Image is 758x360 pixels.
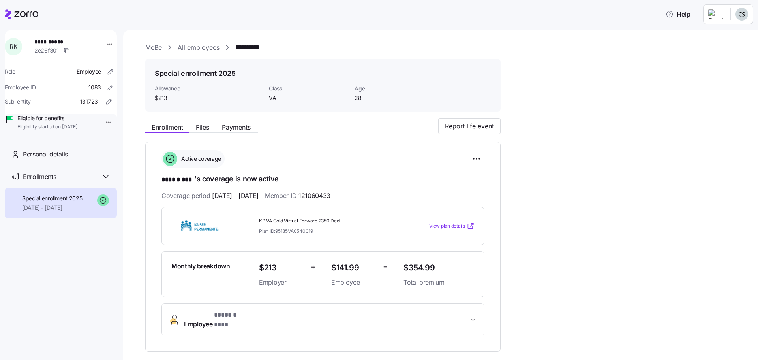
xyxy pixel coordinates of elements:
span: Employee [331,277,377,287]
img: Employer logo [708,9,724,19]
span: Employee ID [5,83,36,91]
span: Active coverage [179,155,221,163]
img: Kaiser Permanente [171,217,228,235]
span: Member ID [265,191,330,201]
span: 131723 [80,98,98,106]
span: Payments [222,124,251,130]
span: Enrollment [152,124,183,130]
span: Monthly breakdown [171,261,230,271]
span: Age [355,85,434,92]
span: $213 [155,94,263,102]
span: Special enrollment 2025 [22,194,83,202]
span: 1083 [88,83,101,91]
span: Eligible for benefits [17,114,77,122]
span: = [383,261,388,273]
span: Total premium [403,277,475,287]
span: Coverage period [161,191,259,201]
button: Report life event [438,118,501,134]
span: VA [269,94,348,102]
span: 121060433 [298,191,330,201]
span: Help [666,9,690,19]
span: 2e26f301 [34,47,59,55]
h1: 's coverage is now active [161,174,484,185]
a: View plan details [429,222,475,230]
a: MeBe [145,43,162,53]
span: [DATE] - [DATE] [22,204,83,212]
button: Help [659,6,697,22]
span: 28 [355,94,434,102]
span: Employer [259,277,304,287]
span: Enrollments [23,172,56,182]
span: Sub-entity [5,98,31,106]
span: Employee [184,310,251,329]
span: Eligibility started on [DATE] [17,124,77,130]
span: Plan ID: 95185VA0540019 [259,228,313,234]
span: [DATE] - [DATE] [212,191,259,201]
span: $354.99 [403,261,475,274]
span: Allowance [155,85,263,92]
span: R K [9,43,17,50]
span: Personal details [23,149,68,159]
a: All employees [178,43,220,53]
span: $141.99 [331,261,377,274]
span: Employee [77,68,101,75]
span: View plan details [429,222,465,230]
img: 2df6d97b4bcaa7f1b4a2ee07b0c0b24b [735,8,748,21]
span: Report life event [445,121,494,131]
span: KP VA Gold Virtual Forward 2350 Ded [259,218,397,224]
span: $213 [259,261,304,274]
span: + [311,261,315,273]
h1: Special enrollment 2025 [155,68,236,78]
span: Role [5,68,15,75]
span: Files [196,124,209,130]
span: Class [269,85,348,92]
